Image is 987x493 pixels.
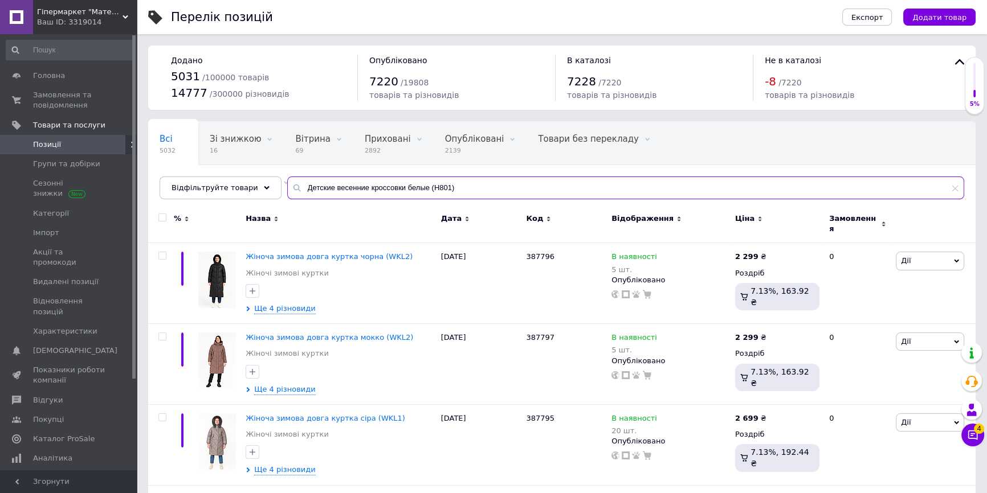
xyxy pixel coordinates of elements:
span: Сезонні знижки [33,178,105,199]
div: Перелік позицій [171,11,273,23]
span: Товари без перекладу [538,134,639,144]
div: Роздріб [735,348,819,359]
span: Не в каталозі [765,56,821,65]
span: Відображення [611,213,674,224]
span: Зі знижкою [210,134,261,144]
span: Дії [901,256,911,265]
span: / 300000 різновидів [210,89,289,98]
a: Жіноча зимова довга куртка мокко (WKL2) [246,333,413,342]
img: Женская зимняя длинная куртка серая (WKL1) [198,413,236,470]
button: Чат з покупцем4 [961,424,984,446]
span: 7228 [567,75,596,88]
span: 4 [974,424,984,434]
span: Видалені позиції [33,277,99,287]
span: 5032 [160,146,176,155]
span: % [174,213,181,224]
div: Не показуються в Каталозі ProSale [148,165,300,208]
div: 5 шт. [611,265,657,274]
span: Замовлення [829,213,878,234]
span: 2139 [445,146,504,155]
span: Опубліковані [445,134,504,144]
div: [DATE] [438,324,524,405]
a: Жіноча зимова довга куртка сіра (WKL1) [246,414,405,422]
span: 387797 [526,333,554,342]
span: Замовлення та повідомлення [33,90,105,110]
span: 7.13%, 192.44 ₴ [751,447,809,468]
button: Додати товар [903,9,976,26]
div: Роздріб [735,268,819,278]
span: Групи та добірки [33,159,100,169]
span: товарів та різновидів [765,91,854,100]
span: Приховані [365,134,411,144]
span: Додати товар [912,13,966,22]
span: Експорт [851,13,883,22]
span: 14777 [171,86,207,100]
span: Ще 4 різновиди [254,303,316,314]
div: 0 [822,243,893,324]
a: Жіночі зимові куртки [246,429,329,439]
a: Жіночі зимові куртки [246,268,329,278]
div: 5 шт. [611,346,657,354]
span: Акції та промокоди [33,247,105,268]
input: Пошук [6,40,134,60]
input: Пошук по назві позиції, артикулу і пошуковим запитам [287,176,964,199]
div: ₴ [735,252,766,262]
span: 5031 [171,69,200,83]
span: Імпорт [33,228,59,238]
span: товарів та різновидів [369,91,459,100]
span: Гіпермаркет "Материк" [37,7,123,17]
span: Відгуки [33,395,63,405]
div: Опубліковано [611,356,729,366]
span: Додано [171,56,202,65]
span: 7.13%, 163.92 ₴ [751,286,809,307]
span: Дії [901,418,911,426]
span: Опубліковано [369,56,427,65]
a: Жіноча зимова довга куртка чорна (WKL2) [246,252,413,261]
div: Опубліковано [611,275,729,285]
span: Назва [246,213,271,224]
span: Відфільтруйте товари [172,183,258,192]
div: 5% [965,100,984,108]
span: 387795 [526,414,554,422]
div: 0 [822,324,893,405]
span: В наявності [611,414,657,426]
span: / 100000 товарів [202,73,269,82]
span: Дата [441,213,462,224]
span: / 19808 [401,78,429,87]
span: В каталозі [567,56,611,65]
span: Показники роботи компанії [33,365,105,385]
a: Жіночі зимові куртки [246,348,329,359]
b: 2 699 [735,414,758,422]
span: -8 [765,75,776,88]
span: Дії [901,337,911,346]
span: Відновлення позицій [33,296,105,317]
div: Опубліковано [611,436,729,446]
span: 7220 [369,75,398,88]
span: В наявності [611,333,657,345]
div: Ваш ID: 3319014 [37,17,137,27]
span: / 7220 [778,78,801,87]
span: [DEMOGRAPHIC_DATA] [33,346,117,356]
span: Категорії [33,208,69,219]
span: Покупці [33,414,64,425]
span: 387796 [526,252,554,261]
span: Каталог ProSale [33,434,95,444]
span: Позиції [33,139,61,150]
span: Ціна [735,213,754,224]
img: Женская зимняя длинная куртка мокко (WKL2) [198,332,236,389]
span: Не показуються в Катал... [160,177,278,187]
div: ₴ [735,332,766,343]
span: Ще 4 різновиди [254,465,316,475]
span: товарів та різновидів [567,91,656,100]
span: Характеристики [33,326,97,336]
b: 2 299 [735,252,758,261]
div: [DATE] [438,243,524,324]
img: Женская зимняя длинная куртка черная (WKL2) [198,252,236,308]
span: 7.13%, 163.92 ₴ [751,367,809,388]
div: 20 шт. [611,426,657,435]
div: 0 [822,404,893,485]
span: Товари та послуги [33,120,105,130]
